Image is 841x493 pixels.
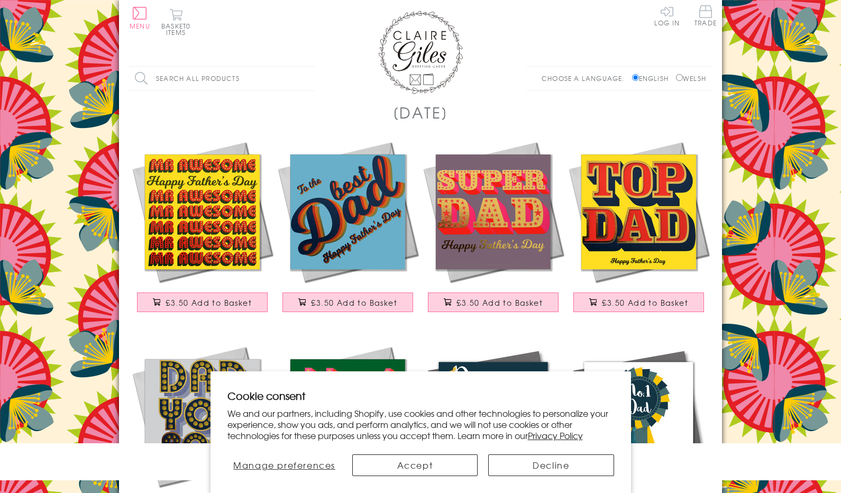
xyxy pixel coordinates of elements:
span: Menu [130,21,150,31]
img: Father's Day Card, Top Dad, text foiled in shiny gold [566,139,711,285]
input: Welsh [676,74,683,81]
span: £3.50 Add to Basket [311,297,397,308]
h2: Cookie consent [227,388,614,403]
button: £3.50 Add to Basket [428,293,559,312]
button: Menu [130,7,150,29]
img: Father's Day Card, No. 1 Dad, text foiled in shiny gold [275,344,420,489]
a: Log In [654,5,680,26]
a: Father's Day Card, Best Dad, text foiled in shiny gold £3.50 Add to Basket [275,139,420,323]
input: Search all products [130,67,315,90]
span: £3.50 Add to Basket [166,297,252,308]
img: Claire Giles Greetings Cards [378,11,463,94]
button: £3.50 Add to Basket [282,293,414,312]
a: Father's Day Card, Super Dad, text foiled in shiny gold £3.50 Add to Basket [420,139,566,323]
button: Decline [488,454,614,476]
img: Father's Day Card, Best Dad, text foiled in shiny gold [275,139,420,285]
p: We and our partners, including Shopify, use cookies and other technologies to personalize your ex... [227,408,614,441]
img: Father's Day Greeting Card, Dab Dad, Embellished with a colourful tassel [420,344,566,489]
h1: [DATE] [393,102,449,123]
img: Father's Day Card, Mr Awesome, text foiled in shiny gold [130,139,275,285]
p: Choose a language: [542,74,630,83]
img: Father's Day Card, Super Dad, text foiled in shiny gold [420,139,566,285]
button: Basket0 items [161,8,190,35]
span: 0 items [166,21,190,37]
button: Manage preferences [227,454,341,476]
span: Trade [694,5,717,26]
label: English [632,74,674,83]
button: Accept [352,454,478,476]
span: £3.50 Add to Basket [456,297,543,308]
a: Trade [694,5,717,28]
span: Manage preferences [233,459,335,471]
button: £3.50 Add to Basket [573,293,705,312]
input: English [632,74,639,81]
input: Search [304,67,315,90]
label: Welsh [676,74,706,83]
a: Father's Day Card, Top Dad, text foiled in shiny gold £3.50 Add to Basket [566,139,711,323]
a: Father's Day Card, Mr Awesome, text foiled in shiny gold £3.50 Add to Basket [130,139,275,323]
img: Father's Day Greeting Card, # 1 Dad Rosette, Embellished with a colourful tassel [566,344,711,489]
a: Privacy Policy [528,429,583,442]
span: £3.50 Add to Basket [602,297,688,308]
img: Father's Day Card, Dad You Rock, text foiled in shiny gold [130,344,275,489]
button: £3.50 Add to Basket [137,293,268,312]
